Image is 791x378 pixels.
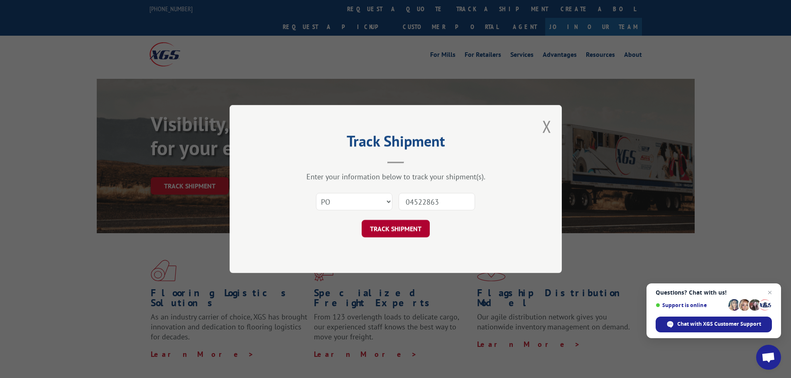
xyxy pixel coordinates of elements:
h2: Track Shipment [271,135,520,151]
div: Open chat [756,345,781,370]
button: TRACK SHIPMENT [362,220,430,237]
span: Chat with XGS Customer Support [677,320,761,328]
span: Questions? Chat with us! [656,289,772,296]
input: Number(s) [399,193,475,210]
span: Close chat [765,288,775,298]
div: Enter your information below to track your shipment(s). [271,172,520,181]
span: Support is online [656,302,725,308]
div: Chat with XGS Customer Support [656,317,772,332]
button: Close modal [542,115,551,137]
